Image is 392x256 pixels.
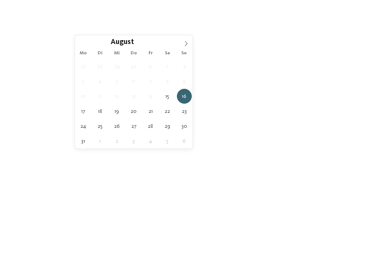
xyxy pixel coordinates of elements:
[160,134,175,148] span: September 5, 2026
[126,104,141,119] span: August 20, 2026
[109,89,124,104] span: August 12, 2026
[138,115,255,126] span: Jetzt unverbindlich anfragen!
[125,51,142,56] span: Do
[54,60,338,69] span: Die Expertinnen und Experten für naturnahe Ferien, die in Erinnerung bleiben
[177,134,192,148] span: September 6, 2026
[91,51,108,56] span: Di
[199,154,235,160] span: Meine Wünsche
[177,104,192,119] span: August 23, 2026
[143,104,158,119] span: August 21, 2026
[76,134,91,148] span: August 31, 2026
[143,134,158,148] span: September 4, 2026
[76,74,91,89] span: August 3, 2026
[76,59,91,74] span: Juli 27, 2026
[338,154,356,160] span: filtern
[93,119,108,134] span: August 25, 2026
[177,89,192,104] span: August 16, 2026
[126,59,141,74] span: Juli 30, 2026
[159,127,233,134] span: Bei euren Lieblingshotels
[160,119,175,134] span: August 29, 2026
[177,119,192,134] span: August 30, 2026
[126,134,141,148] span: September 3, 2026
[275,77,330,83] a: Qualitätsversprechen
[93,59,108,74] span: Juli 28, 2026
[59,46,334,60] span: Familienhotels Südtirol – von Familien für Familien
[93,74,108,89] span: August 4, 2026
[126,74,141,89] span: August 6, 2026
[126,89,141,104] span: August 13, 2026
[76,89,91,104] span: August 10, 2026
[160,104,175,119] span: August 22, 2026
[108,51,125,56] span: Mi
[143,59,158,74] span: Juli 31, 2026
[76,104,91,119] span: August 17, 2026
[109,119,124,134] span: August 26, 2026
[143,89,158,104] span: August 14, 2026
[160,89,175,104] span: August 15, 2026
[27,154,63,160] span: [DATE]
[75,51,92,56] span: Mo
[109,104,124,119] span: August 19, 2026
[159,51,176,56] span: Sa
[126,119,141,134] span: August 27, 2026
[76,119,91,134] span: August 24, 2026
[177,59,192,74] span: August 2, 2026
[134,38,159,46] input: Year
[363,178,369,185] span: 27
[28,77,124,83] a: Familienhotels [GEOGRAPHIC_DATA]
[371,178,377,185] span: 27
[109,134,124,148] span: September 2, 2026
[109,59,124,74] span: Juli 29, 2026
[109,74,124,89] span: August 5, 2026
[372,14,385,21] span: Menü
[176,51,193,56] span: So
[177,74,192,89] span: August 9, 2026
[142,154,178,160] span: Region
[256,154,292,160] span: Family Experiences
[160,74,175,89] span: August 8, 2026
[354,8,392,27] img: Familienhotels Südtirol
[93,134,108,148] span: September 1, 2026
[207,85,321,91] a: Urlaub in [GEOGRAPHIC_DATA] mit Kindern
[93,104,108,119] span: August 18, 2026
[93,89,108,104] span: August 11, 2026
[85,154,121,160] span: [DATE]
[111,39,134,46] span: August
[143,119,158,134] span: August 28, 2026
[142,51,159,56] span: Fr
[15,75,377,93] p: Die sind so bunt wie das Leben, verfolgen aber alle die gleichen . Findet jetzt das Familienhotel...
[143,74,158,89] span: August 7, 2026
[369,178,371,185] span: /
[160,59,175,74] span: August 1, 2026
